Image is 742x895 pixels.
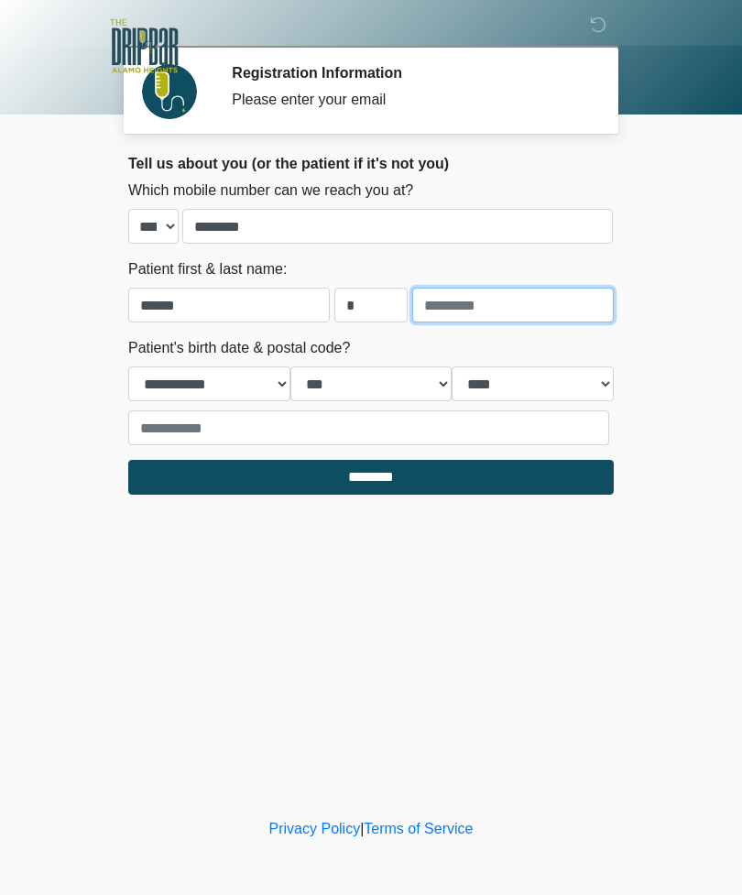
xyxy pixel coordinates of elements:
a: Terms of Service [364,821,473,836]
img: The DRIPBaR - Alamo Heights Logo [110,14,179,79]
h2: Tell us about you (or the patient if it's not you) [128,155,614,172]
label: Which mobile number can we reach you at? [128,180,413,202]
a: | [360,821,364,836]
a: Privacy Policy [269,821,361,836]
div: Please enter your email [232,89,586,111]
label: Patient first & last name: [128,258,287,280]
label: Patient's birth date & postal code? [128,337,350,359]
